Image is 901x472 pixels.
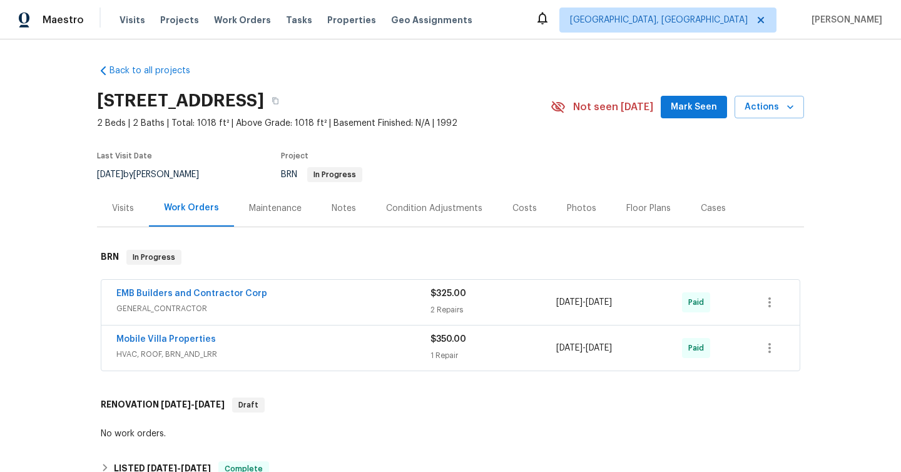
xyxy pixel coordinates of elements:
span: Geo Assignments [391,14,472,26]
span: GENERAL_CONTRACTOR [116,302,430,315]
div: Visits [112,202,134,215]
span: Work Orders [214,14,271,26]
span: $350.00 [430,335,466,344]
span: Actions [745,100,794,115]
span: HVAC, ROOF, BRN_AND_LRR [116,348,430,361]
span: [DATE] [556,298,583,307]
span: [PERSON_NAME] [807,14,882,26]
span: - [161,400,225,409]
span: - [556,296,612,309]
span: BRN [281,170,362,179]
div: No work orders. [101,428,800,440]
span: - [556,342,612,354]
div: RENOVATION [DATE]-[DATE]Draft [97,385,804,425]
div: Costs [512,202,537,215]
span: Paid [688,342,709,354]
span: Projects [160,14,199,26]
span: Draft [233,399,263,411]
button: Actions [735,96,804,119]
span: Maestro [43,14,84,26]
h2: [STREET_ADDRESS] [97,95,264,107]
span: $325.00 [430,289,466,298]
span: 2 Beds | 2 Baths | Total: 1018 ft² | Above Grade: 1018 ft² | Basement Finished: N/A | 1992 [97,117,551,130]
span: In Progress [128,251,180,264]
span: Paid [688,296,709,309]
div: Condition Adjustments [386,202,482,215]
div: Cases [701,202,726,215]
span: Properties [327,14,376,26]
span: [DATE] [195,400,225,409]
a: Back to all projects [97,64,217,77]
div: by [PERSON_NAME] [97,167,214,182]
div: 2 Repairs [430,304,556,316]
span: [DATE] [556,344,583,352]
span: Not seen [DATE] [573,101,653,113]
span: Mark Seen [671,100,717,115]
div: Maintenance [249,202,302,215]
div: BRN In Progress [97,237,804,277]
span: Visits [120,14,145,26]
span: [DATE] [586,298,612,307]
div: Work Orders [164,202,219,214]
div: Notes [332,202,356,215]
div: 1 Repair [430,349,556,362]
div: Photos [567,202,596,215]
span: [DATE] [161,400,191,409]
button: Mark Seen [661,96,727,119]
a: Mobile Villa Properties [116,335,216,344]
a: EMB Builders and Contractor Corp [116,289,267,298]
h6: RENOVATION [101,398,225,413]
span: [DATE] [586,344,612,352]
span: [GEOGRAPHIC_DATA], [GEOGRAPHIC_DATA] [570,14,748,26]
span: Last Visit Date [97,152,152,160]
span: Tasks [286,16,312,24]
span: Project [281,152,308,160]
h6: BRN [101,250,119,265]
span: [DATE] [97,170,123,179]
div: Floor Plans [626,202,671,215]
span: In Progress [308,171,361,178]
button: Copy Address [264,90,287,112]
